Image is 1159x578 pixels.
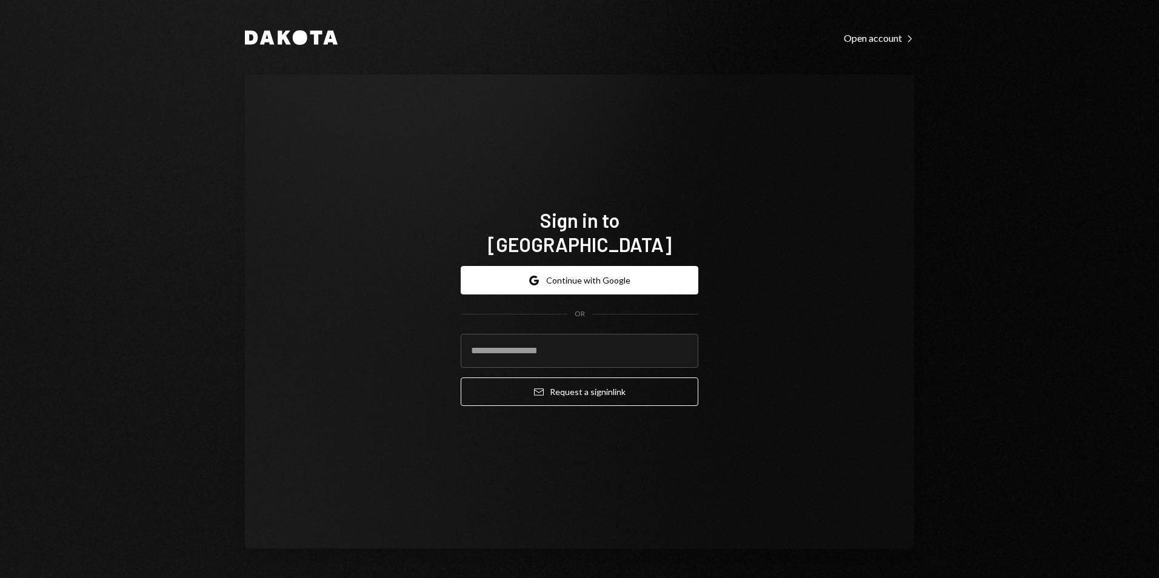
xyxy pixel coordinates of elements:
[575,309,585,319] div: OR
[844,32,914,44] div: Open account
[461,377,698,406] button: Request a signinlink
[461,266,698,294] button: Continue with Google
[461,208,698,256] h1: Sign in to [GEOGRAPHIC_DATA]
[844,31,914,44] a: Open account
